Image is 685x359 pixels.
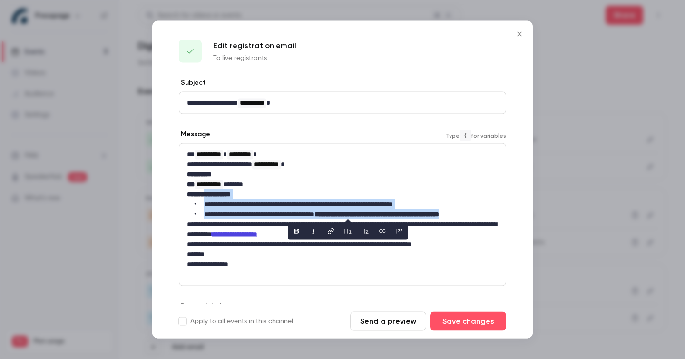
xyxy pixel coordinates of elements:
[179,317,293,326] label: Apply to all events in this channel
[179,301,221,311] label: Button label
[213,40,296,51] p: Edit registration email
[179,78,206,88] label: Subject
[306,223,322,239] button: italic
[460,130,471,141] code: {
[213,53,296,63] p: To live registrants
[510,25,529,44] button: Close
[289,223,304,239] button: bold
[179,130,210,139] label: Message
[350,312,426,331] button: Send a preview
[179,144,506,275] div: editor
[323,223,339,239] button: link
[446,130,506,141] span: Type for variables
[179,92,506,114] div: editor
[392,223,407,239] button: blockquote
[430,312,506,331] button: Save changes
